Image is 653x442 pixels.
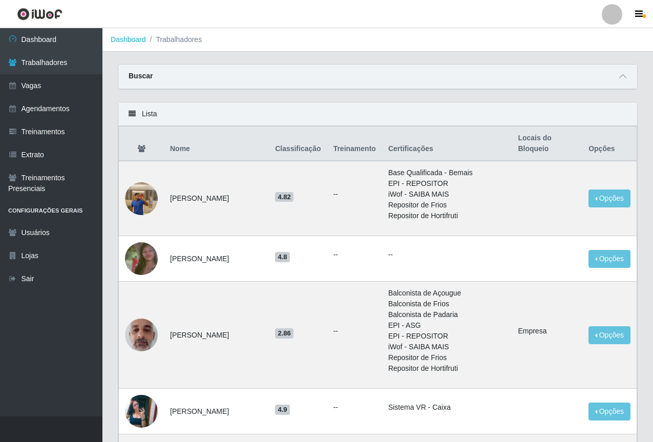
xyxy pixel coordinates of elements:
[388,363,506,374] li: Repositor de Hortifruti
[275,405,290,415] span: 4.9
[388,331,506,342] li: EPI - REPOSITOR
[275,328,293,339] span: 2.86
[129,72,153,80] strong: Buscar
[388,249,506,260] p: --
[388,200,506,211] li: Repositor de Frios
[388,178,506,189] li: EPI - REPOSITOR
[275,252,290,262] span: 4.8
[382,127,512,161] th: Certificações
[388,211,506,221] li: Repositor de Hortifruti
[164,236,269,282] td: [PERSON_NAME]
[111,35,146,44] a: Dashboard
[125,395,158,428] img: 1674261232619.jpeg
[125,313,158,356] img: 1701972182792.jpeg
[582,127,637,161] th: Opções
[518,326,576,336] li: Empresa
[588,190,630,207] button: Opções
[118,102,637,126] div: Lista
[269,127,327,161] th: Classificação
[588,250,630,268] button: Opções
[388,352,506,363] li: Repositor de Frios
[164,127,269,161] th: Nome
[333,326,376,336] ul: --
[588,326,630,344] button: Opções
[164,161,269,236] td: [PERSON_NAME]
[388,309,506,320] li: Balconista de Padaria
[388,167,506,178] li: Base Qualificada - Bemais
[164,282,269,389] td: [PERSON_NAME]
[125,182,158,215] img: 1722956017371.jpeg
[102,28,653,52] nav: breadcrumb
[333,189,376,200] ul: --
[164,389,269,434] td: [PERSON_NAME]
[125,229,158,288] img: 1706376087329.jpeg
[512,127,582,161] th: Locais do Bloqueio
[388,189,506,200] li: iWof - SAIBA MAIS
[388,342,506,352] li: iWof - SAIBA MAIS
[275,192,293,202] span: 4.82
[17,8,62,20] img: CoreUI Logo
[388,288,506,299] li: Balconista de Açougue
[146,34,202,45] li: Trabalhadores
[333,402,376,413] ul: --
[388,320,506,331] li: EPI - ASG
[327,127,382,161] th: Treinamento
[588,403,630,420] button: Opções
[388,402,506,413] li: Sistema VR - Caixa
[388,299,506,309] li: Balconista de Frios
[333,249,376,260] ul: --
